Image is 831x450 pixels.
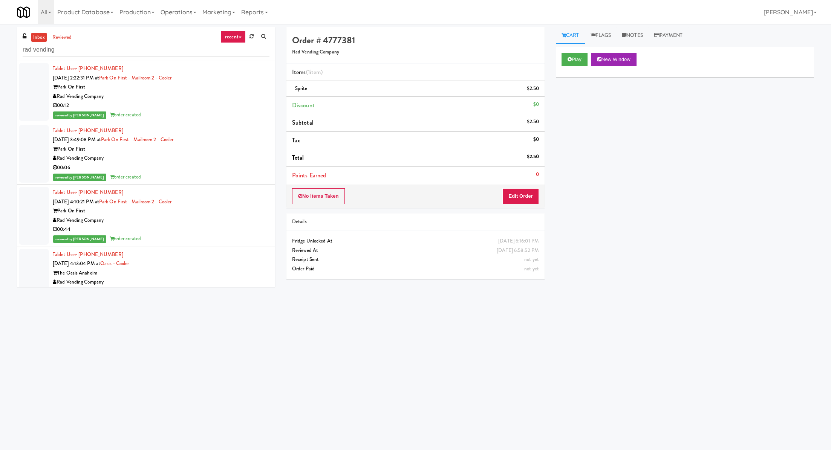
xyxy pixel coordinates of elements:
img: Micromart [17,6,30,19]
a: Park on First - Mailroom 2 - Cooler [101,136,174,143]
div: [DATE] 6:16:01 PM [498,236,539,246]
span: [DATE] 4:10:21 PM at [53,198,99,205]
span: order created [110,111,141,118]
button: Play [562,53,588,66]
span: Points Earned [292,171,326,180]
span: reviewed by [PERSON_NAME] [53,235,106,243]
div: Receipt Sent [292,255,539,264]
a: recent [221,31,246,43]
div: Park On First [53,206,269,216]
div: $0 [533,135,539,144]
span: Sprite [295,85,308,92]
span: not yet [524,256,539,263]
a: Tablet User· [PHONE_NUMBER] [53,127,123,134]
span: reviewed by [PERSON_NAME] [53,111,106,119]
span: · [PHONE_NUMBER] [76,65,123,72]
button: Edit Order [502,188,539,204]
a: Tablet User· [PHONE_NUMBER] [53,65,123,72]
span: (1 ) [306,68,323,76]
a: Cart [556,27,585,44]
div: 00:12 [53,101,269,110]
a: Payment [649,27,689,44]
li: Tablet User· [PHONE_NUMBER][DATE] 4:13:04 PM atOasis - CoolerThe Oasis AnaheimRad Vending Company... [17,247,275,300]
li: Tablet User· [PHONE_NUMBER][DATE] 2:22:31 PM atPark on First - Mailroom 2 - CoolerPark On FirstRa... [17,61,275,123]
span: Tax [292,136,300,145]
a: Tablet User· [PHONE_NUMBER] [53,251,123,258]
a: Flags [585,27,617,44]
div: Park On First [53,145,269,154]
div: Rad Vending Company [53,92,269,101]
li: Tablet User· [PHONE_NUMBER][DATE] 3:49:08 PM atPark on First - Mailroom 2 - CoolerPark On FirstRa... [17,123,275,185]
span: Total [292,153,304,162]
span: Items [292,68,323,76]
div: 00:06 [53,163,269,172]
h4: Order # 4777381 [292,35,539,45]
input: Search vision orders [23,43,269,57]
span: [DATE] 3:49:08 PM at [53,136,101,143]
h5: Rad Vending Company [292,49,539,55]
div: Rad Vending Company [53,154,269,163]
a: Park on First - Mailroom 2 - Cooler [99,198,172,205]
a: Park on First - Mailroom 2 - Cooler [99,74,172,81]
button: New Window [591,53,637,66]
div: $2.50 [527,152,539,162]
a: Tablet User· [PHONE_NUMBER] [53,189,123,196]
span: Subtotal [292,118,314,127]
div: The Oasis Anaheim [53,268,269,278]
span: [DATE] 4:13:04 PM at [53,260,100,267]
span: · [PHONE_NUMBER] [76,251,123,258]
div: 00:44 [53,225,269,234]
a: reviewed [51,33,74,42]
li: Tablet User· [PHONE_NUMBER][DATE] 4:10:21 PM atPark on First - Mailroom 2 - CoolerPark On FirstRa... [17,185,275,247]
a: Notes [617,27,649,44]
span: · [PHONE_NUMBER] [76,189,123,196]
div: 0 [536,170,539,179]
span: order created [110,235,141,242]
div: [DATE] 6:58:52 PM [497,246,539,255]
span: not yet [524,265,539,272]
ng-pluralize: item [310,68,321,76]
span: · [PHONE_NUMBER] [76,127,123,134]
div: Park On First [53,82,269,92]
span: reviewed by [PERSON_NAME] [53,174,106,181]
a: inbox [31,33,47,42]
span: order created [110,173,141,180]
div: Reviewed At [292,246,539,255]
div: Rad Vending Company [53,216,269,225]
div: Fridge Unlocked At [292,236,539,246]
div: Details [292,217,539,227]
div: $2.50 [527,117,539,127]
div: $2.50 [527,84,539,93]
div: Rad Vending Company [53,278,269,287]
div: $0 [533,100,539,109]
a: Oasis - Cooler [100,260,129,267]
span: [DATE] 2:22:31 PM at [53,74,99,81]
div: Order Paid [292,264,539,274]
button: No Items Taken [292,188,345,204]
span: Discount [292,101,315,110]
